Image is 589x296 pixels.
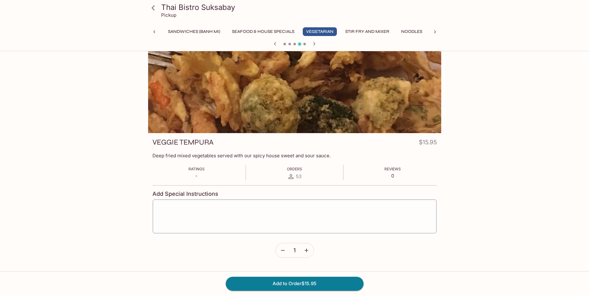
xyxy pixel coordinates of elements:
[384,167,401,171] span: Reviews
[152,137,214,147] h3: VEGGIE TEMPURA
[152,153,437,159] p: Deep fried mixed vegetables served with our spicy house sweet and sour sauce.
[287,167,302,171] span: Orders
[152,191,437,197] h4: Add Special Instructions
[161,12,176,18] p: Pickup
[342,27,393,36] button: Stir Fry and Mixer
[293,247,296,254] span: 1
[226,277,364,290] button: Add to Order$15.95
[296,173,301,179] span: 53
[384,173,401,179] p: 0
[188,167,205,171] span: Ratings
[398,27,426,36] button: Noodles
[229,27,298,36] button: Seafood & House Specials
[161,2,439,12] h3: Thai Bistro Suksabay
[303,27,337,36] button: Vegetarian
[165,27,224,36] button: Sandwiches (Banh Mi)
[188,173,205,179] p: -
[419,137,437,150] h4: $15.95
[148,51,441,133] div: VEGGIE TEMPURA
